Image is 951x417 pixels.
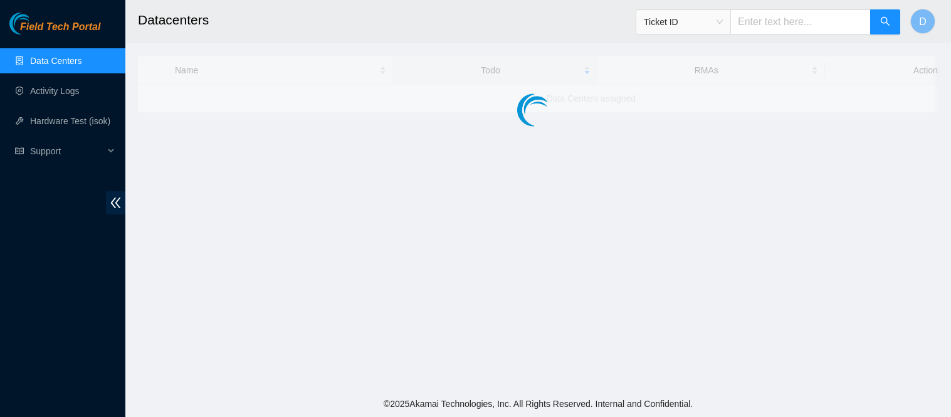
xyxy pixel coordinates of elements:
[919,14,927,29] span: D
[644,13,723,31] span: Ticket ID
[125,391,951,417] footer: © 2025 Akamai Technologies, Inc. All Rights Reserved. Internal and Confidential.
[106,191,125,214] span: double-left
[30,139,104,164] span: Support
[30,116,110,126] a: Hardware Test (isok)
[30,86,80,96] a: Activity Logs
[20,21,100,33] span: Field Tech Portal
[9,23,100,39] a: Akamai TechnologiesField Tech Portal
[910,9,935,34] button: D
[9,13,63,34] img: Akamai Technologies
[730,9,871,34] input: Enter text here...
[15,147,24,156] span: read
[880,16,890,28] span: search
[30,56,81,66] a: Data Centers
[870,9,900,34] button: search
